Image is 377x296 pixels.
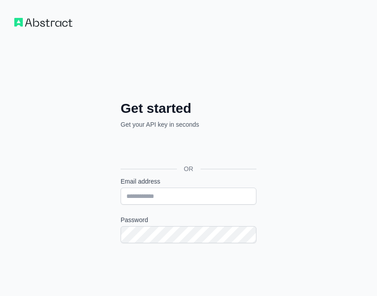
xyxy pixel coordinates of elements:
label: Email address [121,177,256,186]
iframe: Nút Đăng nhập bằng Google [116,139,259,159]
p: Get your API key in seconds [121,120,256,129]
label: Password [121,215,256,224]
img: Workflow [14,18,72,27]
iframe: reCAPTCHA [121,254,256,289]
span: OR [177,164,201,173]
h2: Get started [121,100,256,116]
